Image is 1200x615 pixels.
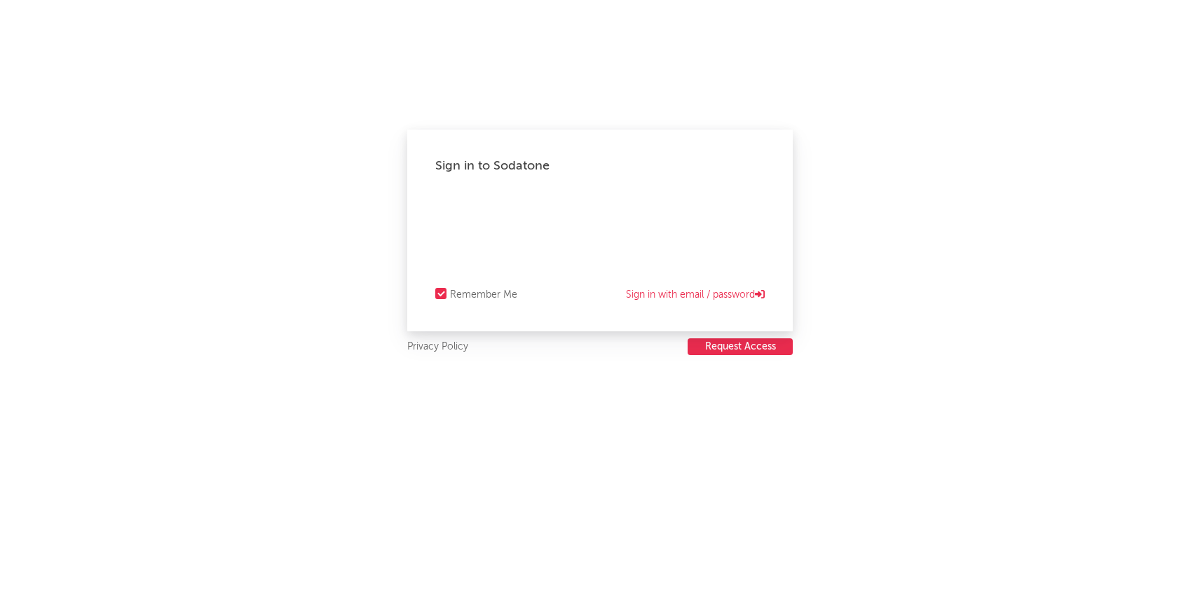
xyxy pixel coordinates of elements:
a: Request Access [688,338,793,356]
a: Sign in with email / password [626,286,765,303]
button: Request Access [688,338,793,355]
div: Remember Me [450,286,517,303]
div: Sign in to Sodatone [435,158,765,174]
a: Privacy Policy [407,338,468,356]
